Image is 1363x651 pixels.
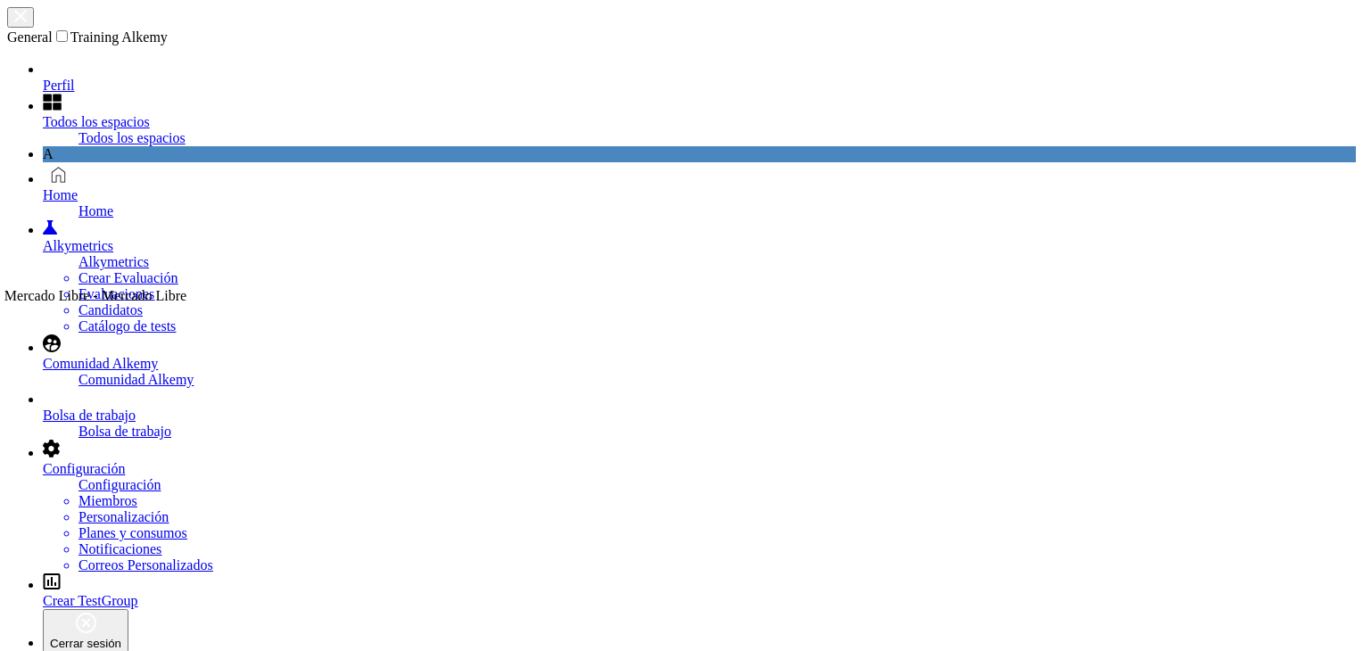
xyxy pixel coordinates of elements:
a: Catálogo de tests [78,318,176,334]
a: Candidatos [78,302,143,317]
a: Personalización [78,509,169,524]
span: Crear TestGroup [43,593,138,608]
span: Bolsa de trabajo [78,424,171,439]
span: A [43,146,54,161]
span: Perfil [43,78,75,93]
span: Alkymetrics [78,254,149,269]
span: Home [78,203,113,218]
span: Comunidad Alkemy [43,356,158,371]
span: General [7,29,53,45]
span: Bolsa de trabajo [43,408,136,423]
span: Training Alkemy [70,29,168,45]
span: Todos los espacios [43,114,150,129]
span: Alkymetrics [43,238,113,253]
a: Evaluaciones [78,286,154,301]
a: Miembros [78,493,137,508]
a: Correos Personalizados [78,557,213,573]
a: Crear Evaluación [78,270,178,285]
div: Mercado Libre - Mercado Libre [4,288,186,304]
a: Notificaciones [78,541,161,556]
span: Configuración [78,477,161,492]
span: Cerrar sesión [50,637,121,650]
span: Todos los espacios [78,130,186,145]
span: Configuración [43,461,125,476]
span: Comunidad Alkemy [78,372,194,387]
span: Home [43,187,78,202]
a: Planes y consumos [78,525,187,540]
a: Perfil [43,60,1356,94]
